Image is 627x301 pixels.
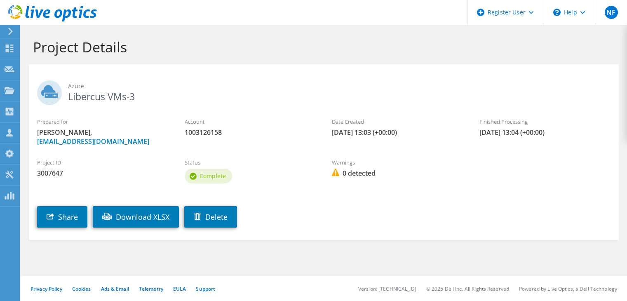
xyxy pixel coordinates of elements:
span: NF [605,6,618,19]
span: Complete [200,172,226,180]
li: Powered by Live Optics, a Dell Technology [519,285,617,292]
a: Privacy Policy [31,285,62,292]
a: Download XLSX [93,206,179,228]
a: EULA [173,285,186,292]
a: Cookies [72,285,91,292]
span: 3007647 [37,169,168,178]
a: Delete [184,206,237,228]
label: Date Created [332,118,463,126]
label: Status [185,158,316,167]
label: Prepared for [37,118,168,126]
span: Azure [68,82,611,91]
a: Share [37,206,87,228]
label: Account [185,118,316,126]
label: Project ID [37,158,168,167]
span: 0 detected [332,169,463,178]
a: [EMAIL_ADDRESS][DOMAIN_NAME] [37,137,149,146]
li: © 2025 Dell Inc. All Rights Reserved [426,285,509,292]
span: [DATE] 13:04 (+00:00) [479,128,611,137]
li: Version: [TECHNICAL_ID] [358,285,416,292]
span: 1003126158 [185,128,316,137]
label: Finished Processing [479,118,611,126]
h1: Project Details [33,38,611,56]
span: [DATE] 13:03 (+00:00) [332,128,463,137]
span: [PERSON_NAME], [37,128,168,146]
label: Warnings [332,158,463,167]
svg: \n [553,9,561,16]
a: Telemetry [139,285,163,292]
a: Support [196,285,215,292]
a: Ads & Email [101,285,129,292]
h2: Libercus VMs-3 [37,80,611,101]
